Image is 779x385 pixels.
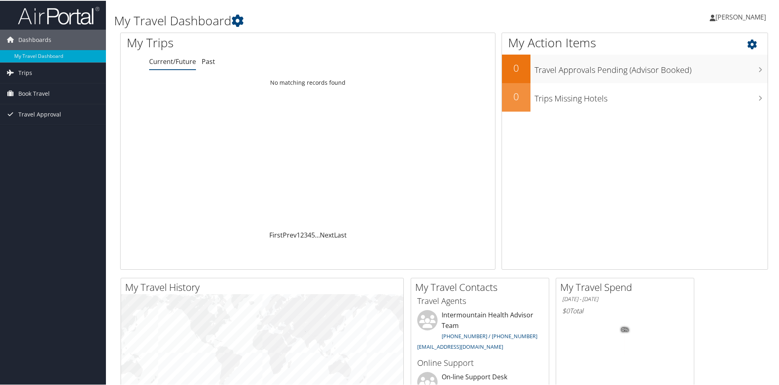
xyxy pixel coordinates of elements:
h3: Travel Approvals Pending (Advisor Booked) [535,59,768,75]
a: 0Trips Missing Hotels [502,82,768,111]
a: 4 [308,230,311,239]
span: $0 [562,306,570,315]
h2: My Travel Spend [560,279,694,293]
a: 0Travel Approvals Pending (Advisor Booked) [502,54,768,82]
img: airportal-logo.png [18,5,99,24]
a: First [269,230,283,239]
a: 1 [297,230,300,239]
a: Current/Future [149,56,196,65]
h1: My Travel Dashboard [114,11,554,29]
span: Book Travel [18,83,50,103]
a: Past [202,56,215,65]
h3: Travel Agents [417,295,543,306]
a: [PHONE_NUMBER] / [PHONE_NUMBER] [442,332,537,339]
span: [PERSON_NAME] [715,12,766,21]
h2: 0 [502,60,530,74]
h3: Trips Missing Hotels [535,88,768,103]
h1: My Trips [127,33,333,51]
a: 2 [300,230,304,239]
span: Trips [18,62,32,82]
span: Dashboards [18,29,51,49]
h1: My Action Items [502,33,768,51]
span: … [315,230,320,239]
a: 5 [311,230,315,239]
h3: Online Support [417,356,543,368]
a: Prev [283,230,297,239]
a: Next [320,230,334,239]
a: Last [334,230,347,239]
a: [PERSON_NAME] [710,4,774,29]
tspan: 0% [622,327,628,332]
h6: Total [562,306,688,315]
h2: 0 [502,89,530,103]
h6: [DATE] - [DATE] [562,295,688,302]
a: [EMAIL_ADDRESS][DOMAIN_NAME] [417,342,503,350]
h2: My Travel History [125,279,403,293]
span: Travel Approval [18,103,61,124]
td: No matching records found [121,75,495,89]
a: 3 [304,230,308,239]
li: Intermountain Health Advisor Team [413,309,547,353]
h2: My Travel Contacts [415,279,549,293]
